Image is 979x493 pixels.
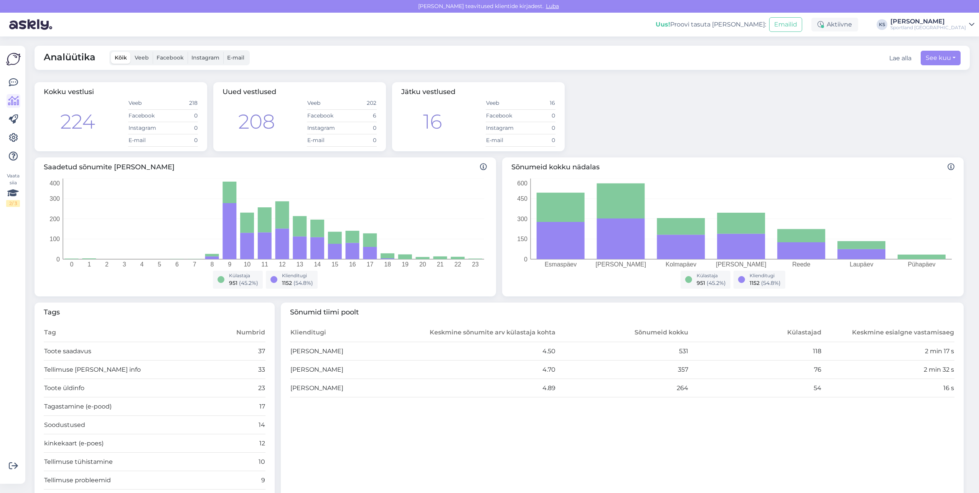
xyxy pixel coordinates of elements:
[210,361,265,379] td: 33
[556,379,689,397] td: 264
[307,109,342,122] td: Facebook
[44,162,487,172] span: Saadetud sõnumite [PERSON_NAME]
[6,200,20,207] div: 2 / 3
[282,280,292,286] span: 1152
[822,324,955,342] th: Keskmine esialgne vastamisaeg
[419,261,426,268] tspan: 20
[157,54,184,61] span: Facebook
[70,261,73,268] tspan: 0
[307,97,342,109] td: Veeb
[210,434,265,453] td: 12
[44,50,96,65] span: Analüütika
[689,361,822,379] td: 76
[193,261,196,268] tspan: 7
[707,280,726,286] span: ( 45.2 %)
[521,134,555,146] td: 0
[229,280,237,286] span: 951
[238,107,275,137] div: 208
[689,342,822,361] td: 118
[163,122,198,134] td: 0
[656,21,670,28] b: Uus!
[222,88,276,96] span: Uued vestlused
[60,107,95,137] div: 224
[44,397,210,416] td: Tagastamine (e-pood)
[279,261,286,268] tspan: 12
[307,134,342,146] td: E-mail
[401,88,455,96] span: Jätku vestlused
[44,307,265,318] span: Tags
[49,180,60,186] tspan: 400
[244,261,251,268] tspan: 10
[158,261,161,268] tspan: 5
[163,134,198,146] td: 0
[44,361,210,379] td: Tellimuse [PERSON_NAME] info
[239,280,258,286] span: ( 45.2 %)
[87,261,91,268] tspan: 1
[105,261,109,268] tspan: 2
[210,453,265,471] td: 10
[135,54,149,61] span: Veeb
[44,434,210,453] td: kinkekaart (e-poes)
[56,256,60,262] tspan: 0
[282,272,313,279] div: Klienditugi
[423,342,556,361] td: 4.50
[210,324,265,342] th: Numbrid
[128,122,163,134] td: Instagram
[666,261,696,268] tspan: Kolmapäev
[890,25,966,31] div: Sportland [GEOGRAPHIC_DATA]
[689,324,822,342] th: Külastajad
[544,3,561,10] span: Luba
[792,261,810,268] tspan: Reede
[850,261,873,268] tspan: Laupäev
[44,471,210,490] td: Tellimuse probleemid
[486,134,521,146] td: E-mail
[423,379,556,397] td: 4.89
[750,272,781,279] div: Klienditugi
[822,379,955,397] td: 16 s
[822,361,955,379] td: 2 min 32 s
[290,379,423,397] td: [PERSON_NAME]
[44,416,210,434] td: Soodustused
[49,236,60,242] tspan: 100
[342,122,377,134] td: 0
[402,261,409,268] tspan: 19
[521,122,555,134] td: 0
[423,361,556,379] td: 4.70
[44,379,210,397] td: Toote üldinfo
[517,215,527,222] tspan: 300
[342,97,377,109] td: 202
[384,261,391,268] tspan: 18
[454,261,461,268] tspan: 22
[175,261,179,268] tspan: 6
[229,272,258,279] div: Külastaja
[6,172,20,207] div: Vaata siia
[210,397,265,416] td: 17
[822,342,955,361] td: 2 min 17 s
[128,97,163,109] td: Veeb
[307,122,342,134] td: Instagram
[163,97,198,109] td: 218
[290,324,423,342] th: Klienditugi
[290,342,423,361] td: [PERSON_NAME]
[556,361,689,379] td: 357
[44,453,210,471] td: Tellimuse tühistamine
[423,324,556,342] th: Keskmine sõnumite arv külastaja kohta
[331,261,338,268] tspan: 15
[716,261,766,268] tspan: [PERSON_NAME]
[545,261,577,268] tspan: Esmaspäev
[49,195,60,202] tspan: 300
[517,195,527,202] tspan: 450
[228,261,231,268] tspan: 9
[472,261,479,268] tspan: 23
[524,256,527,262] tspan: 0
[761,280,781,286] span: ( 54.8 %)
[261,261,268,268] tspan: 11
[44,324,210,342] th: Tag
[297,261,303,268] tspan: 13
[521,109,555,122] td: 0
[697,272,726,279] div: Külastaja
[293,280,313,286] span: ( 54.8 %)
[921,51,961,65] button: See kuu
[290,361,423,379] td: [PERSON_NAME]
[521,97,555,109] td: 16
